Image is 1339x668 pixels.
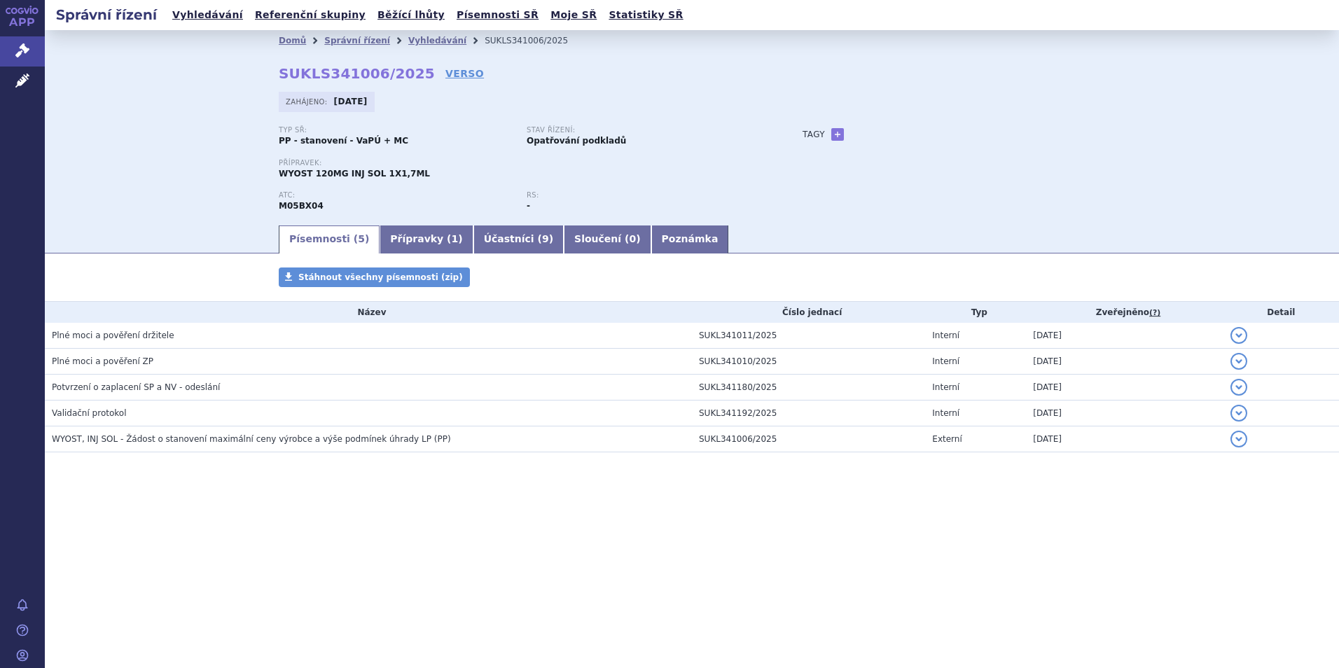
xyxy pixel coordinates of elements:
td: [DATE] [1026,349,1223,375]
th: Číslo jednací [692,302,925,323]
a: Běžící lhůty [373,6,449,25]
a: Správní řízení [324,36,390,46]
td: [DATE] [1026,426,1223,452]
span: Externí [932,434,962,444]
button: detail [1230,327,1247,344]
span: Interní [932,356,959,366]
td: [DATE] [1026,401,1223,426]
abbr: (?) [1149,308,1160,318]
span: Potvrzení o zaplacení SP a NV - odeslání [52,382,220,392]
td: SUKL341011/2025 [692,323,925,349]
td: SUKL341192/2025 [692,401,925,426]
span: 1 [452,233,459,244]
span: Interní [932,408,959,418]
a: Referenční skupiny [251,6,370,25]
a: Písemnosti (5) [279,225,380,253]
a: + [831,128,844,141]
span: Stáhnout všechny písemnosti (zip) [298,272,463,282]
strong: PP - stanovení - VaPÚ + MC [279,136,408,146]
a: Přípravky (1) [380,225,473,253]
button: detail [1230,353,1247,370]
p: RS: [527,191,761,200]
p: Přípravek: [279,159,775,167]
a: Sloučení (0) [564,225,651,253]
a: Statistiky SŘ [604,6,687,25]
span: Interní [932,382,959,392]
span: WYOST 120MG INJ SOL 1X1,7ML [279,169,430,179]
strong: SUKLS341006/2025 [279,65,435,82]
p: Typ SŘ: [279,126,513,134]
p: Stav řízení: [527,126,761,134]
a: Účastníci (9) [473,225,564,253]
a: Stáhnout všechny písemnosti (zip) [279,267,470,287]
h2: Správní řízení [45,5,168,25]
th: Zveřejněno [1026,302,1223,323]
strong: [DATE] [334,97,368,106]
a: Vyhledávání [168,6,247,25]
span: Validační protokol [52,408,127,418]
a: Poznámka [651,225,729,253]
button: detail [1230,379,1247,396]
p: ATC: [279,191,513,200]
button: detail [1230,405,1247,422]
button: detail [1230,431,1247,447]
li: SUKLS341006/2025 [485,30,586,51]
span: Interní [932,330,959,340]
span: Plné moci a pověření držitele [52,330,174,340]
span: WYOST, INJ SOL - Žádost o stanovení maximální ceny výrobce a výše podmínek úhrady LP (PP) [52,434,451,444]
span: 5 [358,233,365,244]
a: Vyhledávání [408,36,466,46]
a: Moje SŘ [546,6,601,25]
h3: Tagy [803,126,825,143]
span: 0 [629,233,636,244]
td: SUKL341010/2025 [692,349,925,375]
span: Plné moci a pověření ZP [52,356,153,366]
span: Zahájeno: [286,96,330,107]
strong: DENOSUMAB [279,201,324,211]
td: [DATE] [1026,323,1223,349]
span: 9 [542,233,549,244]
td: SUKL341006/2025 [692,426,925,452]
a: Domů [279,36,306,46]
strong: - [527,201,530,211]
th: Typ [925,302,1026,323]
th: Název [45,302,692,323]
strong: Opatřování podkladů [527,136,626,146]
a: Písemnosti SŘ [452,6,543,25]
td: [DATE] [1026,375,1223,401]
a: VERSO [445,67,484,81]
th: Detail [1223,302,1339,323]
td: SUKL341180/2025 [692,375,925,401]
